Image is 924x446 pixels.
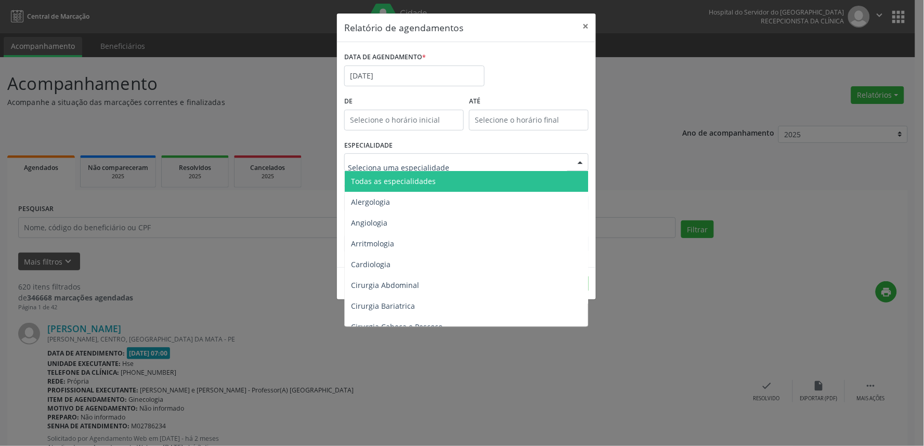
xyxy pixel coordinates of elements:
label: ESPECIALIDADE [344,138,393,154]
h5: Relatório de agendamentos [344,21,463,34]
span: Alergologia [351,197,390,207]
span: Angiologia [351,218,387,228]
label: De [344,94,464,110]
span: Cirurgia Cabeça e Pescoço [351,322,443,332]
span: Cirurgia Bariatrica [351,301,415,311]
label: ATÉ [469,94,589,110]
span: Cardiologia [351,259,391,269]
input: Selecione o horário final [469,110,589,130]
label: DATA DE AGENDAMENTO [344,49,426,65]
span: Cirurgia Abdominal [351,280,419,290]
span: Todas as especialidades [351,176,436,186]
span: Arritmologia [351,239,394,248]
button: Close [575,14,596,39]
input: Selecione uma data ou intervalo [344,65,485,86]
input: Seleciona uma especialidade [348,157,567,178]
input: Selecione o horário inicial [344,110,464,130]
